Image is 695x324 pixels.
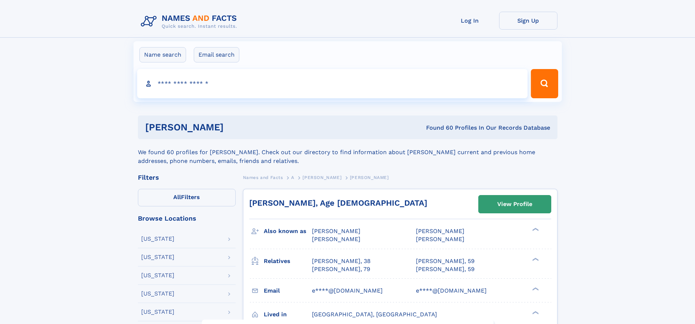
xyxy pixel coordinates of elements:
[441,12,499,30] a: Log In
[312,265,370,273] a: [PERSON_NAME], 79
[264,308,312,321] h3: Lived in
[312,228,360,235] span: [PERSON_NAME]
[138,12,243,31] img: Logo Names and Facts
[243,173,283,182] a: Names and Facts
[499,12,557,30] a: Sign Up
[249,198,427,207] a: [PERSON_NAME], Age [DEMOGRAPHIC_DATA]
[141,254,174,260] div: [US_STATE]
[138,174,236,181] div: Filters
[264,285,312,297] h3: Email
[416,228,464,235] span: [PERSON_NAME]
[302,175,341,180] span: [PERSON_NAME]
[141,309,174,315] div: [US_STATE]
[531,69,558,98] button: Search Button
[264,255,312,267] h3: Relatives
[141,291,174,297] div: [US_STATE]
[312,257,371,265] a: [PERSON_NAME], 38
[312,311,437,318] span: [GEOGRAPHIC_DATA], [GEOGRAPHIC_DATA]
[416,257,475,265] a: [PERSON_NAME], 59
[416,265,475,273] a: [PERSON_NAME], 59
[264,225,312,237] h3: Also known as
[137,69,528,98] input: search input
[138,215,236,222] div: Browse Locations
[350,175,389,180] span: [PERSON_NAME]
[291,175,294,180] span: A
[497,196,532,213] div: View Profile
[530,257,539,262] div: ❯
[530,310,539,315] div: ❯
[194,47,239,62] label: Email search
[138,189,236,206] label: Filters
[138,139,557,165] div: We found 60 profiles for [PERSON_NAME]. Check out our directory to find information about [PERSON...
[530,227,539,232] div: ❯
[479,195,551,213] a: View Profile
[139,47,186,62] label: Name search
[141,272,174,278] div: [US_STATE]
[302,173,341,182] a: [PERSON_NAME]
[312,236,360,243] span: [PERSON_NAME]
[530,286,539,291] div: ❯
[141,236,174,242] div: [US_STATE]
[173,194,181,201] span: All
[291,173,294,182] a: A
[325,124,550,132] div: Found 60 Profiles In Our Records Database
[416,236,464,243] span: [PERSON_NAME]
[145,123,325,132] h1: [PERSON_NAME]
